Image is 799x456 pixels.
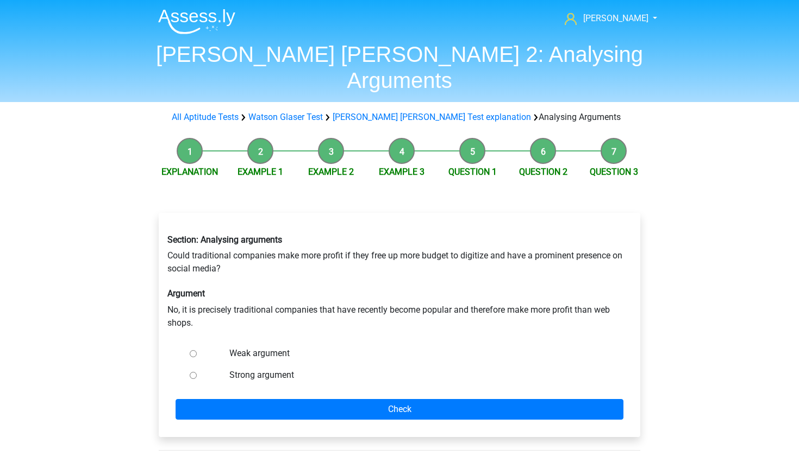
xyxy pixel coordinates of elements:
[158,9,235,34] img: Assessly
[149,41,650,93] h1: [PERSON_NAME] [PERSON_NAME] 2: Analysing Arguments
[176,399,623,420] input: Check
[238,167,283,177] a: Example 1
[308,167,354,177] a: Example 2
[161,167,218,177] a: Explanation
[159,226,640,338] div: Could traditional companies make more profit if they free up more budget to digitize and have a p...
[229,369,606,382] label: Strong argument
[519,167,567,177] a: Question 2
[590,167,638,177] a: Question 3
[172,112,239,122] a: All Aptitude Tests
[167,288,632,299] h6: Argument
[167,111,632,124] div: Analysing Arguments
[248,112,323,122] a: Watson Glaser Test
[583,13,648,23] span: [PERSON_NAME]
[560,12,650,25] a: [PERSON_NAME]
[379,167,425,177] a: Example 3
[167,235,632,245] h6: Section: Analysing arguments
[229,347,606,360] label: Weak argument
[448,167,497,177] a: Question 1
[333,112,531,122] a: [PERSON_NAME] [PERSON_NAME] Test explanation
